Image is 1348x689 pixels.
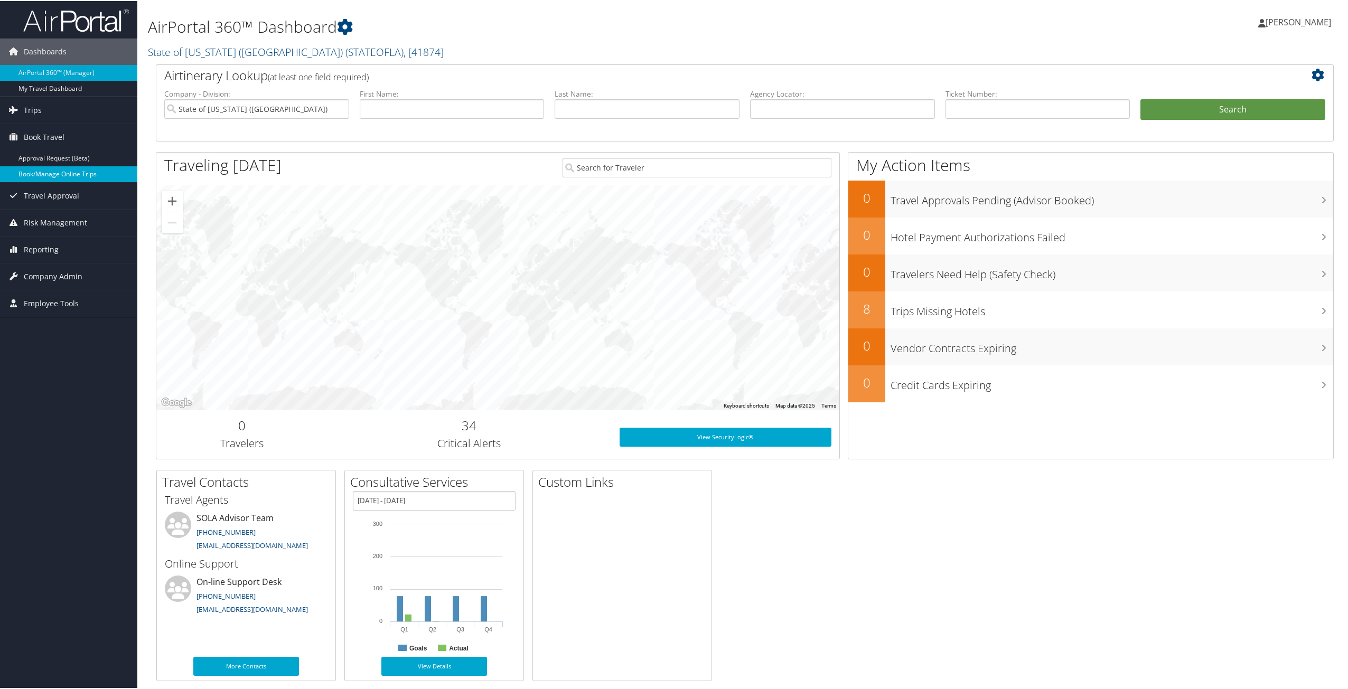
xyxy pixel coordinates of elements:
span: Dashboards [24,37,67,64]
h3: Travel Agents [165,492,327,506]
button: Zoom out [162,211,183,232]
h2: 34 [335,416,604,433]
span: Company Admin [24,262,82,289]
h1: My Action Items [848,153,1333,175]
h3: Travelers [164,435,319,450]
span: ( STATEOFLA ) [345,44,404,58]
span: Travel Approval [24,182,79,208]
label: Ticket Number: [946,88,1130,98]
h1: AirPortal 360™ Dashboard [148,15,944,37]
a: [EMAIL_ADDRESS][DOMAIN_NAME] [196,603,308,613]
button: Zoom in [162,190,183,211]
span: (at least one field required) [268,70,369,82]
h2: Custom Links [538,472,712,490]
label: First Name: [360,88,545,98]
a: View Details [381,656,487,675]
span: Trips [24,96,42,122]
button: Keyboard shortcuts [724,401,769,409]
h2: 0 [848,373,885,391]
a: [PHONE_NUMBER] [196,590,256,600]
h3: Travelers Need Help (Safety Check) [891,261,1333,281]
a: State of [US_STATE] ([GEOGRAPHIC_DATA]) [148,44,444,58]
h1: Traveling [DATE] [164,153,282,175]
button: Search [1140,98,1325,119]
h2: 0 [164,416,319,433]
img: Google [159,395,194,409]
span: Map data ©2025 [775,402,815,408]
text: Q4 [484,625,492,631]
a: 0Travelers Need Help (Safety Check) [848,253,1333,290]
span: Risk Management [24,209,87,235]
h3: Trips Missing Hotels [891,298,1333,318]
span: Book Travel [24,123,64,149]
span: , [ 41874 ] [404,44,444,58]
h2: 0 [848,225,885,243]
h2: 0 [848,188,885,206]
tspan: 300 [373,520,382,526]
h2: Consultative Services [350,472,523,490]
span: Reporting [24,235,59,262]
li: On-line Support Desk [160,574,333,618]
h3: Vendor Contracts Expiring [891,335,1333,355]
text: Q3 [456,625,464,631]
h3: Hotel Payment Authorizations Failed [891,224,1333,244]
label: Company - Division: [164,88,349,98]
a: 0Vendor Contracts Expiring [848,327,1333,364]
tspan: 200 [373,552,382,558]
label: Agency Locator: [750,88,935,98]
h3: Travel Approvals Pending (Advisor Booked) [891,187,1333,207]
span: Employee Tools [24,289,79,316]
a: [PHONE_NUMBER] [196,526,256,536]
h3: Online Support [165,555,327,570]
h2: Airtinerary Lookup [164,65,1227,83]
text: Actual [449,644,469,651]
img: airportal-logo.png [23,7,129,32]
a: [EMAIL_ADDRESS][DOMAIN_NAME] [196,540,308,549]
h3: Credit Cards Expiring [891,372,1333,392]
a: 0Hotel Payment Authorizations Failed [848,216,1333,253]
a: View SecurityLogic® [620,427,831,446]
a: 0Credit Cards Expiring [848,364,1333,401]
text: Q2 [428,625,436,631]
span: [PERSON_NAME] [1266,15,1331,27]
a: 0Travel Approvals Pending (Advisor Booked) [848,180,1333,216]
h2: 0 [848,336,885,354]
label: Last Name: [555,88,739,98]
input: Search for Traveler [563,157,831,176]
a: Terms (opens in new tab) [821,402,836,408]
a: [PERSON_NAME] [1258,5,1342,37]
tspan: 100 [373,584,382,590]
a: 8Trips Missing Hotels [848,290,1333,327]
li: SOLA Advisor Team [160,511,333,554]
a: More Contacts [193,656,299,675]
h2: 8 [848,299,885,317]
h2: Travel Contacts [162,472,335,490]
text: Goals [409,644,427,651]
h3: Critical Alerts [335,435,604,450]
a: Open this area in Google Maps (opens a new window) [159,395,194,409]
tspan: 0 [379,617,382,623]
h2: 0 [848,262,885,280]
text: Q1 [400,625,408,631]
